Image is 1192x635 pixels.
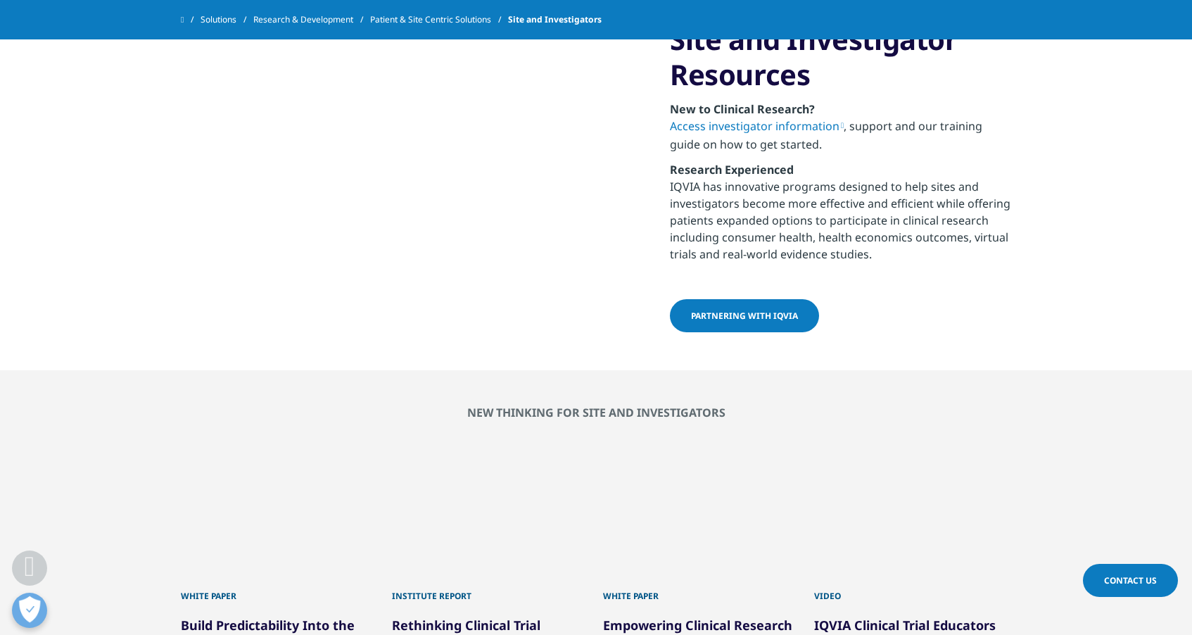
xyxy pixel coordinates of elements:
[12,593,47,628] button: Open Preferences
[691,310,798,322] span: partnering with IQVIA
[670,162,794,177] strong: Research Experienced
[181,576,378,603] div: White Paper
[181,405,1011,420] h2: New thinking for site and investigators
[814,576,1011,603] div: Video
[670,118,1011,161] p: , support and our training guide on how to get started.
[1083,564,1178,597] a: Contact Us
[670,22,1011,92] h3: Site and Investigator Resources
[814,617,996,634] a: IQVIA Clinical Trial Educators
[670,118,844,134] a: Access investigator information
[603,576,800,603] div: White Paper
[370,7,508,32] a: Patient & Site Centric Solutions
[392,576,589,603] div: Institute Report
[1104,574,1157,586] span: Contact Us
[201,7,253,32] a: Solutions
[670,178,1011,271] p: IQVIA has innovative programs designed to help sites and investigators become more effective and ...
[508,7,602,32] span: Site and Investigators
[253,7,370,32] a: Research & Development
[670,299,819,332] a: partnering with IQVIA
[670,101,815,117] strong: New to Clinical Research?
